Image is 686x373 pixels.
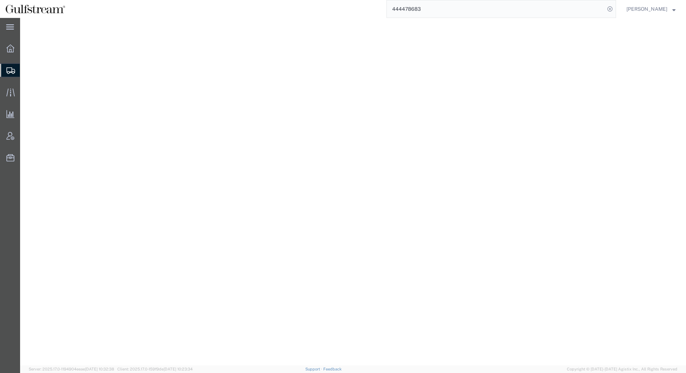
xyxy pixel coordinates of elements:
span: [DATE] 10:32:38 [85,367,114,371]
span: Server: 2025.17.0-1194904eeae [29,367,114,371]
button: [PERSON_NAME] [626,5,676,13]
input: Search for shipment number, reference number [387,0,605,18]
img: logo [5,4,66,14]
a: Feedback [323,367,342,371]
span: Copyright © [DATE]-[DATE] Agistix Inc., All Rights Reserved [567,366,677,372]
span: LaTrice Mingle [626,5,667,13]
iframe: FS Legacy Container [20,18,686,365]
span: [DATE] 10:23:34 [164,367,193,371]
a: Support [305,367,323,371]
span: Client: 2025.17.0-159f9de [117,367,193,371]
